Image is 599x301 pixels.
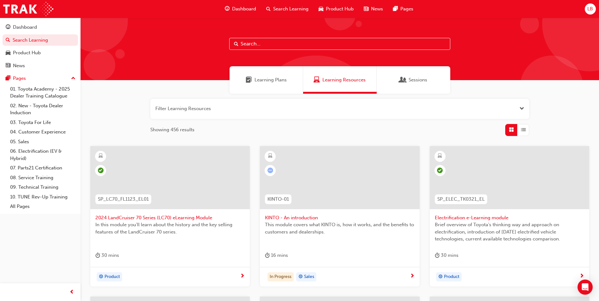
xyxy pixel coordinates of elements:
[3,20,78,73] button: DashboardSearch LearningProduct HubNews
[13,75,26,82] div: Pages
[8,202,78,211] a: All Pages
[410,274,415,279] span: next-icon
[314,76,320,84] span: Learning Resources
[438,152,442,160] span: learningResourceType_ELEARNING-icon
[265,251,288,259] div: 16 mins
[6,50,10,56] span: car-icon
[255,76,287,84] span: Learning Plans
[303,66,377,94] a: Learning ResourcesLearning Resources
[6,38,10,43] span: search-icon
[400,5,413,13] span: Pages
[268,152,273,160] span: learningResourceType_ELEARNING-icon
[150,126,195,133] span: Showing 456 results
[585,3,596,15] button: LB
[230,66,303,94] a: Learning PlansLearning Plans
[435,221,584,243] span: Brief overview of Toyota’s thinking way and approach on electrification, introduction of [DATE] e...
[232,5,256,13] span: Dashboard
[265,221,414,235] span: This module covers what KINTO is, how it works, and the benefits to customers and dealerships.
[8,137,78,147] a: 05. Sales
[273,5,308,13] span: Search Learning
[326,5,354,13] span: Product Hub
[246,76,252,84] span: Learning Plans
[322,76,366,84] span: Learning Resources
[8,118,78,127] a: 03. Toyota For Life
[99,152,103,160] span: learningResourceType_ELEARNING-icon
[587,5,593,13] span: LB
[8,163,78,173] a: 07. Parts21 Certification
[6,25,10,30] span: guage-icon
[95,251,100,259] span: duration-icon
[13,62,25,69] div: News
[8,146,78,163] a: 06. Electrification (EV & Hybrid)
[98,168,104,173] span: learningRecordVerb_PASS-icon
[240,274,245,279] span: next-icon
[438,273,443,281] span: target-icon
[267,272,294,282] div: In Progress
[95,221,245,235] span: In this module you'll learn about the history and the key selling features of the LandCruiser 70 ...
[444,273,459,280] span: Product
[220,3,261,15] a: guage-iconDashboard
[3,2,53,16] img: Trak
[304,273,314,280] span: Sales
[90,146,250,287] a: SP_LC70_FL1123_EL012024 LandCruiser 70 Series (LC70) eLearning ModuleIn this module you'll learn ...
[8,182,78,192] a: 09. Technical Training
[437,168,443,173] span: learningRecordVerb_COMPLETE-icon
[435,251,458,259] div: 30 mins
[8,84,78,101] a: 01. Toyota Academy - 2025 Dealer Training Catalogue
[13,49,41,56] div: Product Hub
[95,214,245,221] span: 2024 LandCruiser 70 Series (LC70) eLearning Module
[430,146,589,287] a: SP_ELEC_TK0321_ELElectrification e-Learning moduleBrief overview of Toyota’s thinking way and app...
[6,76,10,81] span: pages-icon
[267,168,273,173] span: learningRecordVerb_ATTEMPT-icon
[3,21,78,33] a: Dashboard
[8,127,78,137] a: 04. Customer Experience
[437,196,485,203] span: SP_ELEC_TK0321_EL
[314,3,359,15] a: car-iconProduct Hub
[409,76,427,84] span: Sessions
[521,126,526,133] span: List
[8,173,78,183] a: 08. Service Training
[377,66,450,94] a: SessionsSessions
[435,214,584,221] span: Electrification e-Learning module
[579,274,584,279] span: next-icon
[371,5,383,13] span: News
[71,74,75,83] span: up-icon
[105,273,120,280] span: Product
[8,192,78,202] a: 10. TUNE Rev-Up Training
[261,3,314,15] a: search-iconSearch Learning
[319,5,323,13] span: car-icon
[234,40,238,48] span: Search
[267,196,289,203] span: KINTO-01
[578,280,593,295] div: Open Intercom Messenger
[519,105,524,112] button: Open the filter
[225,5,230,13] span: guage-icon
[265,214,414,221] span: KINTO - An introduction
[359,3,388,15] a: news-iconNews
[13,24,37,31] div: Dashboard
[393,5,398,13] span: pages-icon
[265,251,270,259] span: duration-icon
[3,73,78,84] button: Pages
[6,63,10,69] span: news-icon
[98,196,149,203] span: SP_LC70_FL1123_EL01
[266,5,271,13] span: search-icon
[3,47,78,59] a: Product Hub
[298,273,303,281] span: target-icon
[400,76,406,84] span: Sessions
[229,38,450,50] input: Search...
[3,34,78,46] a: Search Learning
[364,5,368,13] span: news-icon
[435,251,440,259] span: duration-icon
[95,251,119,259] div: 30 mins
[8,101,78,118] a: 02. New - Toyota Dealer Induction
[388,3,418,15] a: pages-iconPages
[69,288,74,296] span: prev-icon
[260,146,419,287] a: KINTO-01KINTO - An introductionThis module covers what KINTO is, how it works, and the benefits t...
[99,273,103,281] span: target-icon
[3,60,78,72] a: News
[509,126,514,133] span: Grid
